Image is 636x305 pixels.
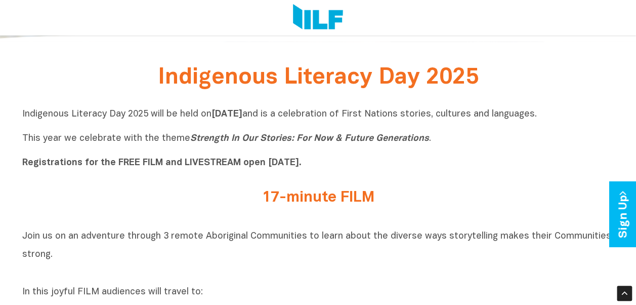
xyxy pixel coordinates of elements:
[22,159,302,167] b: Registrations for the FREE FILM and LIVESTREAM open [DATE].
[22,108,614,169] p: Indigenous Literacy Day 2025 will be held on and is a celebration of First Nations stories, cultu...
[617,286,632,301] div: Scroll Back to Top
[293,4,343,31] img: Logo
[190,134,429,143] i: Strength In Our Stories: For Now & Future Generations
[22,232,611,259] span: Join us on an adventure through 3 remote Aboriginal Communities to learn about the diverse ways s...
[211,110,242,119] b: [DATE]
[129,189,508,206] h2: 17-minute FILM
[22,286,614,298] p: In this joyful FILM audiences will travel to:
[158,67,479,88] span: Indigenous Literacy Day 2025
